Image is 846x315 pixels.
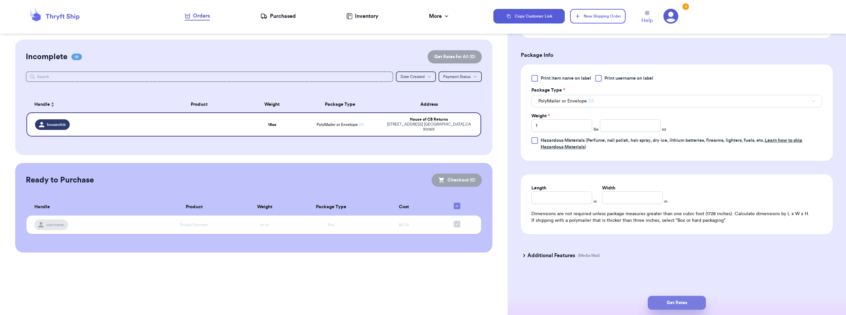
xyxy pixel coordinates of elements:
label: Length [531,185,546,191]
th: Product [150,199,238,216]
h3: Package Info [521,51,833,59]
span: 01 [71,54,82,60]
span: Help [641,17,653,24]
span: lbs [594,127,598,132]
button: Sort ascending [50,100,55,108]
p: If shipping with a polymailer that is thicker than three inches, select "Box or hard packaging". [531,217,822,224]
button: Get Rates [648,296,706,310]
span: Striped Sweater [180,223,209,227]
span: Handle [34,204,50,211]
a: Purchased [260,12,296,20]
th: Package Type [291,199,371,216]
input: Search [26,71,393,82]
span: username [46,222,64,227]
span: xx oz [260,223,269,227]
span: $0.00 [399,223,409,227]
th: Weight [245,97,299,112]
th: Product [154,97,245,112]
span: Hazardous Materials [541,138,585,143]
span: in [664,199,668,204]
label: Weight [531,113,550,119]
span: Handle [34,101,50,108]
span: Print item name on label [541,75,591,82]
button: PolyMailer or Envelope ✉️ [531,95,822,107]
button: Date Created [396,71,436,82]
div: [STREET_ADDRESS] [GEOGRAPHIC_DATA] , CA 90069 [385,122,473,132]
div: More [429,12,450,20]
span: Print username on label [604,75,653,82]
span: PolyMailer or Envelope ✉️ [538,98,594,104]
th: Package Type [299,97,381,112]
span: PolyMailer or Envelope ✉️ [317,123,364,127]
h3: Additional Features [527,252,575,259]
th: Address [381,97,481,112]
span: oz [662,127,666,132]
strong: 16 oz [268,123,276,127]
button: Copy Customer Link [493,9,565,23]
h2: Ready to Purchase [26,175,94,185]
span: Payment Status [443,75,471,79]
a: Orders [185,12,210,20]
button: Checkout (0) [432,174,482,187]
label: Width [602,185,615,191]
p: (Media Mail) [578,253,600,258]
a: 3 [663,9,678,24]
button: New Shipping Order [570,9,626,23]
label: Package Type [531,87,565,94]
div: Dimensions are not required unless package measures greater than one cubic foot (1728 inches). Ca... [531,211,822,224]
span: Box [328,223,334,227]
span: Date Created [401,75,425,79]
button: Get Rates for All (0) [428,50,482,63]
th: Weight [238,199,291,216]
div: 3 [682,3,689,10]
div: House of CB Returns [385,117,473,122]
a: Help [641,11,653,24]
h2: Incomplete [26,52,67,62]
span: in [594,199,597,204]
span: (Perfume, nail polish, hair spray, dry ice, lithium batteries, firearms, lighters, fuels, etc. ) [541,138,802,149]
th: Cost [371,199,437,216]
a: Inventory [346,12,378,20]
span: houseofcb [47,122,66,127]
button: Payment Status [439,71,482,82]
